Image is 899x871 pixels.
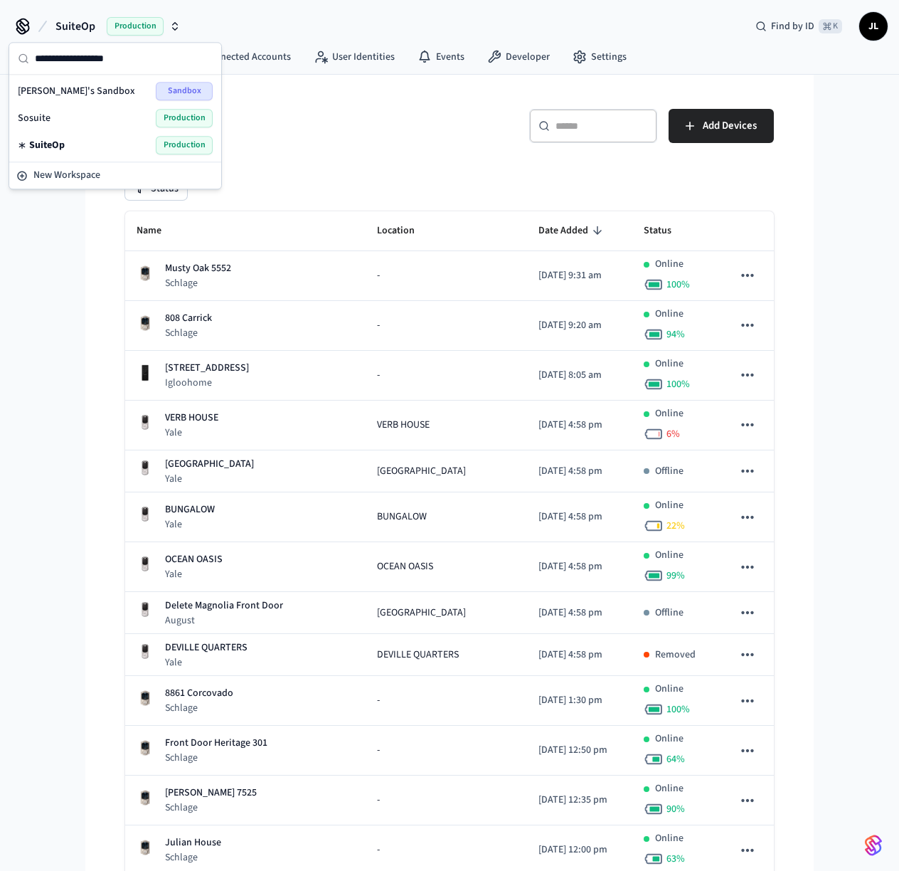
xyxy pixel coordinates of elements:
[165,640,248,655] p: DEVILLE QUARTERS
[377,743,380,758] span: -
[137,364,154,381] img: igloohome_deadbolt_2e
[137,220,180,242] span: Name
[165,567,223,581] p: Yale
[865,834,882,857] img: SeamLogoGradient.69752ec5.svg
[137,460,154,477] img: Yale Assure Touchscreen Wifi Smart Lock, Satin Nickel, Front
[666,327,685,342] span: 94 %
[744,14,853,39] div: Find by ID⌘ K
[666,752,685,766] span: 64 %
[165,751,267,765] p: Schlage
[33,168,100,183] span: New Workspace
[655,307,683,322] p: Online
[377,693,380,708] span: -
[476,44,561,70] a: Developer
[137,315,154,332] img: Schlage Sense Smart Deadbolt with Camelot Trim, Front
[655,464,683,479] p: Offline
[703,117,757,135] span: Add Devices
[377,606,466,621] span: [GEOGRAPHIC_DATA]
[165,835,221,850] p: Julian House
[165,276,231,290] p: Schlage
[137,601,154,618] img: Yale Assure Touchscreen Wifi Smart Lock, Satin Nickel, Front
[666,852,685,866] span: 63 %
[137,556,154,573] img: Yale Assure Touchscreen Wifi Smart Lock, Satin Nickel, Front
[538,606,621,621] p: [DATE] 4:58 pm
[377,318,380,333] span: -
[165,361,249,376] p: [STREET_ADDRESS]
[538,318,621,333] p: [DATE] 9:20 am
[165,326,212,340] p: Schlage
[538,843,621,857] p: [DATE] 12:00 pm
[165,801,257,815] p: Schlage
[377,220,433,242] span: Location
[165,786,257,801] p: [PERSON_NAME] 7525
[666,702,690,717] span: 100 %
[406,44,476,70] a: Events
[538,368,621,383] p: [DATE] 8:05 am
[771,19,814,33] span: Find by ID
[538,793,621,808] p: [DATE] 12:35 pm
[666,427,680,441] span: 6 %
[655,357,683,371] p: Online
[165,686,233,701] p: 8861 Corcovado
[125,109,441,138] h5: Devices
[165,457,254,472] p: [GEOGRAPHIC_DATA]
[29,138,65,152] span: SuiteOp
[165,376,249,390] p: Igloohome
[174,44,302,70] a: Connected Accounts
[538,220,607,242] span: Date Added
[137,506,154,523] img: Yale Assure Touchscreen Wifi Smart Lock, Satin Nickel, Front
[538,743,621,758] p: [DATE] 12:50 pm
[165,701,233,715] p: Schlage
[666,519,685,533] span: 22 %
[137,643,154,660] img: Yale Assure Touchscreen Wifi Smart Lock, Satin Nickel, Front
[538,648,621,663] p: [DATE] 4:58 pm
[538,510,621,524] p: [DATE] 4:58 pm
[538,693,621,708] p: [DATE] 1:30 pm
[655,498,683,513] p: Online
[11,164,220,187] button: New Workspace
[156,109,213,127] span: Production
[165,598,283,613] p: Delete Magnolia Front Door
[655,548,683,563] p: Online
[9,75,221,162] div: Suggestions
[377,268,380,283] span: -
[377,843,380,857] span: -
[538,559,621,574] p: [DATE] 4:58 pm
[655,257,683,272] p: Online
[644,220,690,242] span: Status
[377,510,427,524] span: BUNGALOW
[165,736,267,751] p: Front Door Heritage 301
[165,411,218,426] p: VERB HOUSE
[137,839,154,856] img: Schlage Sense Smart Deadbolt with Camelot Trim, Front
[156,136,213,154] span: Production
[655,682,683,697] p: Online
[165,552,223,567] p: OCEAN OASIS
[165,850,221,865] p: Schlage
[666,802,685,816] span: 90 %
[137,414,154,431] img: Yale Assure Touchscreen Wifi Smart Lock, Satin Nickel, Front
[377,793,380,808] span: -
[655,648,696,663] p: Removed
[538,418,621,433] p: [DATE] 4:58 pm
[859,12,888,41] button: JL
[666,569,685,583] span: 99 %
[302,44,406,70] a: User Identities
[377,418,430,433] span: VERB HOUSE
[137,265,154,282] img: Schlage Sense Smart Deadbolt with Camelot Trim, Front
[165,655,248,670] p: Yale
[18,84,135,98] span: [PERSON_NAME]'s Sandbox
[561,44,638,70] a: Settings
[538,464,621,479] p: [DATE] 4:58 pm
[18,111,50,125] span: Sosuite
[137,789,154,806] img: Schlage Sense Smart Deadbolt with Camelot Trim, Front
[165,613,283,628] p: August
[669,109,774,143] button: Add Devices
[377,648,459,663] span: DEVILLE QUARTERS
[655,732,683,746] p: Online
[107,17,164,36] span: Production
[165,472,254,486] p: Yale
[137,690,154,707] img: Schlage Sense Smart Deadbolt with Camelot Trim, Front
[538,268,621,283] p: [DATE] 9:31 am
[819,19,842,33] span: ⌘ K
[137,739,154,756] img: Schlage Sense Smart Deadbolt with Camelot Trim, Front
